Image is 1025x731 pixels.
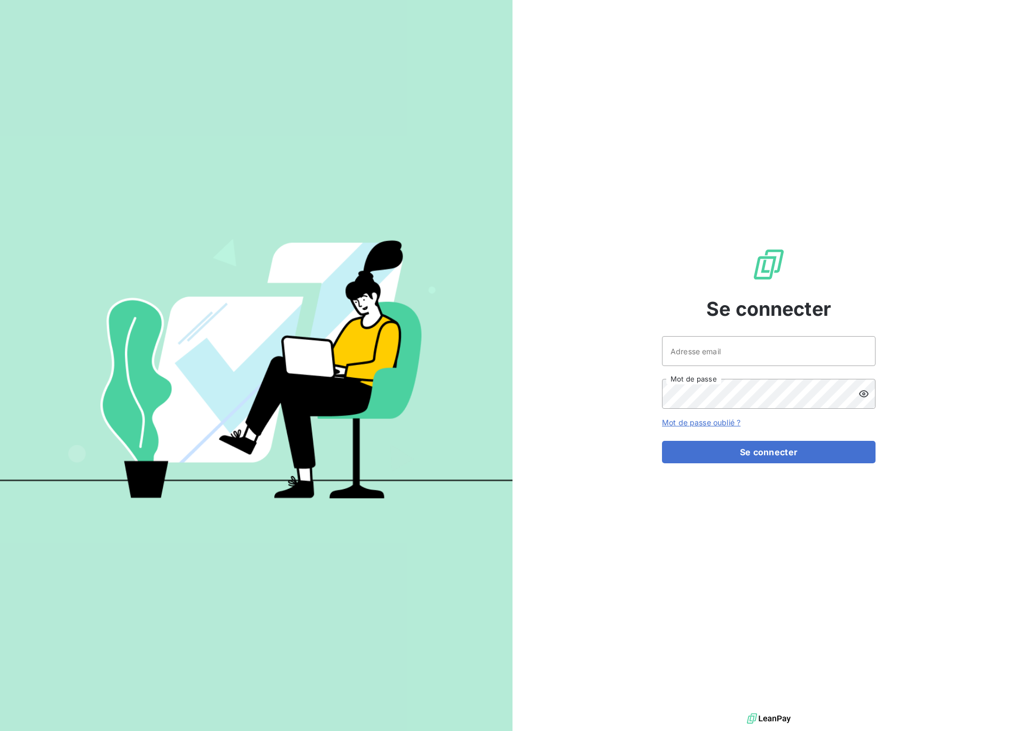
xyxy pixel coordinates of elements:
img: Logo LeanPay [752,247,786,282]
input: placeholder [662,336,876,366]
img: logo [747,711,791,727]
button: Se connecter [662,441,876,463]
a: Mot de passe oublié ? [662,418,740,427]
span: Se connecter [706,294,831,323]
